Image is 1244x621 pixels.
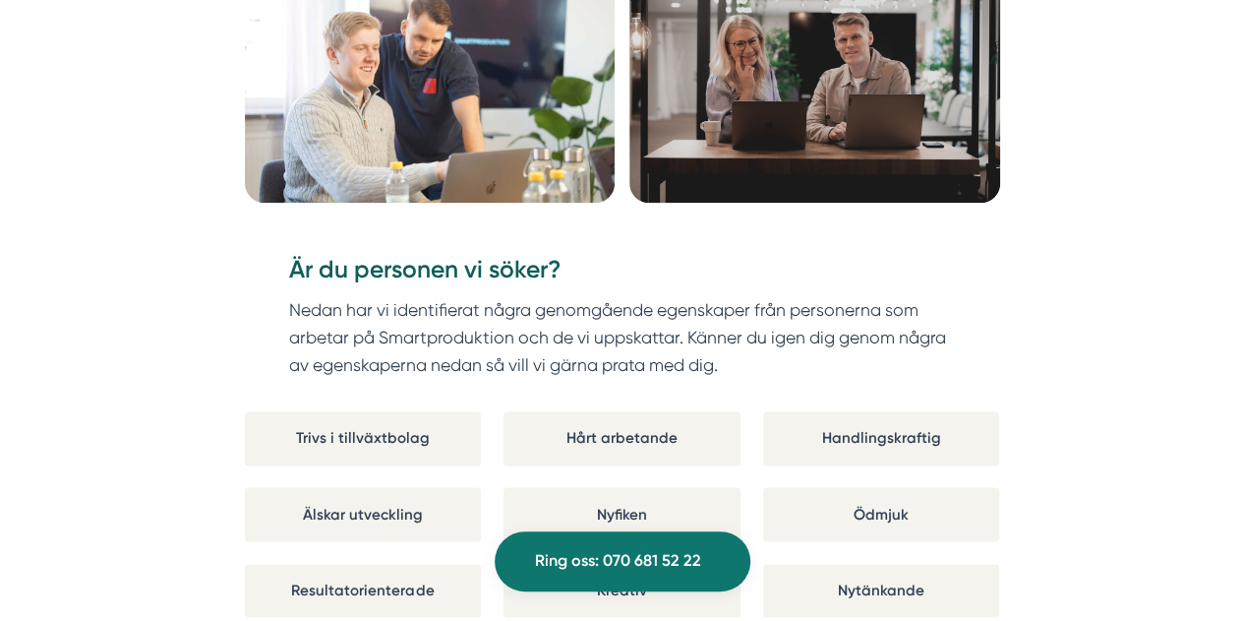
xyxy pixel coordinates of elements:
h3: Är du personen vi söker? [289,253,955,296]
div: Hårt arbetande [504,411,740,466]
div: Resultatorienterade [245,564,482,618]
div: Älskar utveckling [245,487,482,541]
div: Nyfiken [504,487,740,541]
div: Ödmjuk [763,487,1000,541]
span: Ring oss: 070 681 52 22 [535,548,701,574]
div: Kreativ [504,564,740,618]
div: Trivs i tillväxtbolag [245,411,482,466]
div: Handlingskraftig [763,411,1000,466]
a: Ring oss: 070 681 52 22 [495,531,750,591]
div: Nytänkande [763,564,1000,618]
p: Nedan har vi identifierat några genomgående egenskaper från personerna som arbetar på Smartproduk... [289,296,955,380]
